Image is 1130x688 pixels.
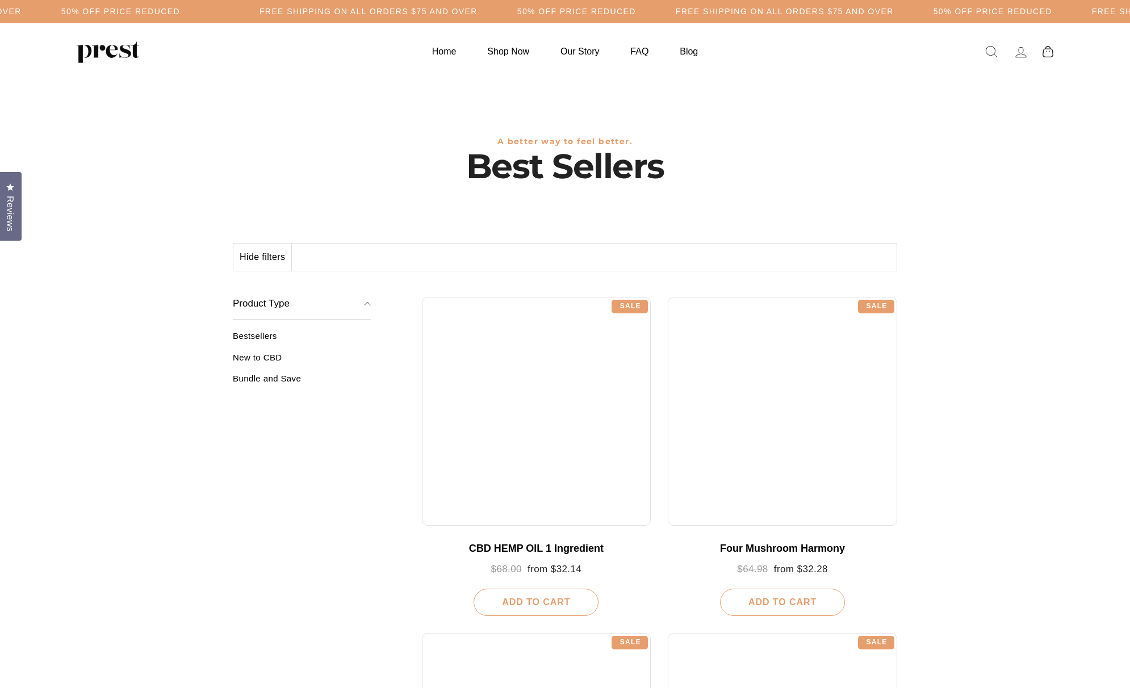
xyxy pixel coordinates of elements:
div: from $32.28 [679,564,886,576]
a: Bestsellers [233,331,371,350]
span: Reviews [3,196,18,232]
span: Add To Cart [748,597,817,607]
a: New to CBD [233,353,371,371]
h3: A better way to feel better. [233,137,897,146]
a: Bundle and Save [233,374,371,392]
h1: Best Sellers [233,146,897,186]
div: Sale [858,300,894,313]
button: Product Type [233,288,371,320]
span: Add To Cart [502,597,570,607]
div: Four Mushroom Harmony [679,543,886,555]
img: PREST ORGANICS [77,40,139,63]
a: Four Mushroom Harmony $64.98 from $32.28 Add To Cart [668,297,897,616]
h5: 50% OFF PRICE REDUCED [934,7,1052,16]
a: Our Story [546,40,613,62]
a: Shop Now [473,40,543,62]
h5: Free Shipping on all orders $75 and over [260,7,478,16]
span: $68.00 [491,564,522,574]
div: Sale [858,636,894,649]
button: Hide filters [233,244,292,271]
ul: Primary [418,40,712,62]
a: FAQ [616,40,663,62]
div: from $32.14 [433,564,640,576]
div: Sale [612,300,648,313]
h5: 50% OFF PRICE REDUCED [61,7,180,16]
h5: Free Shipping on all orders $75 and over [676,7,894,16]
h5: 50% OFF PRICE REDUCED [517,7,636,16]
a: CBD HEMP OIL 1 Ingredient $68.00 from $32.14 Add To Cart [422,297,651,616]
div: Sale [612,636,648,649]
a: Blog [666,40,712,62]
span: $64.98 [737,564,768,574]
div: CBD HEMP OIL 1 Ingredient [433,543,640,555]
a: Home [418,40,471,62]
